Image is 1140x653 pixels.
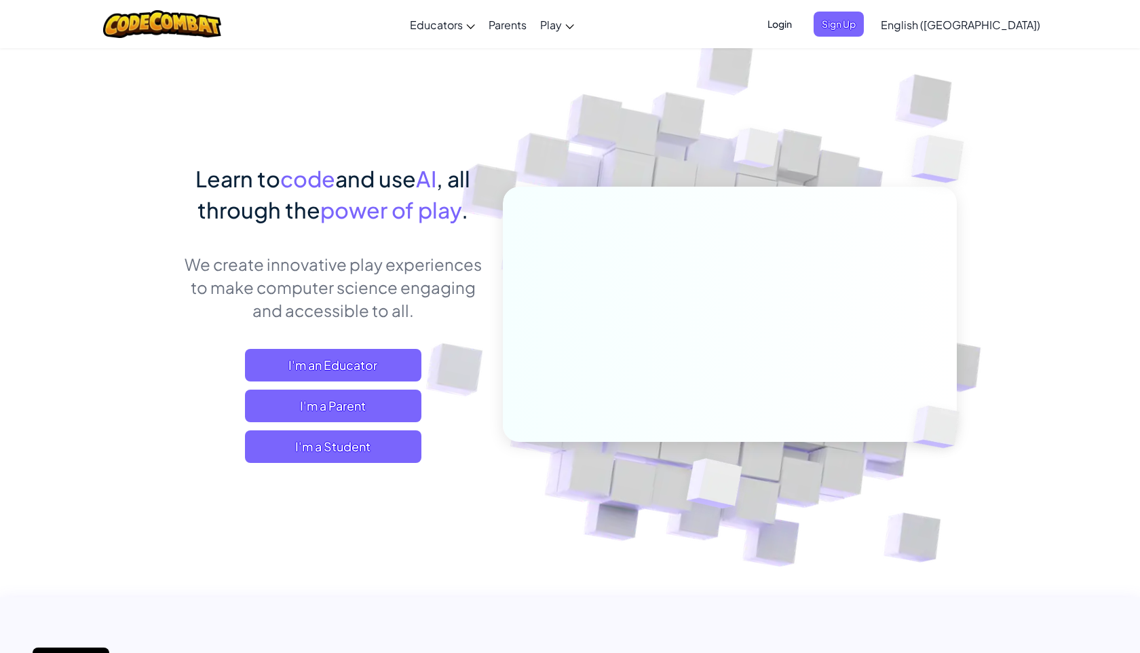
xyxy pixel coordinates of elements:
[403,6,482,43] a: Educators
[533,6,581,43] a: Play
[245,430,421,463] button: I'm a Student
[814,12,864,37] button: Sign Up
[708,101,806,202] img: Overlap cubes
[103,10,222,38] img: CodeCombat logo
[759,12,800,37] button: Login
[320,196,461,223] span: power of play
[890,377,992,477] img: Overlap cubes
[653,430,775,542] img: Overlap cubes
[280,165,335,192] span: code
[335,165,416,192] span: and use
[183,253,482,322] p: We create innovative play experiences to make computer science engaging and accessible to all.
[245,349,421,381] a: I'm an Educator
[416,165,436,192] span: AI
[874,6,1047,43] a: English ([GEOGRAPHIC_DATA])
[540,18,562,32] span: Play
[461,196,468,223] span: .
[410,18,463,32] span: Educators
[884,102,1002,217] img: Overlap cubes
[482,6,533,43] a: Parents
[245,390,421,422] a: I'm a Parent
[195,165,280,192] span: Learn to
[881,18,1040,32] span: English ([GEOGRAPHIC_DATA])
